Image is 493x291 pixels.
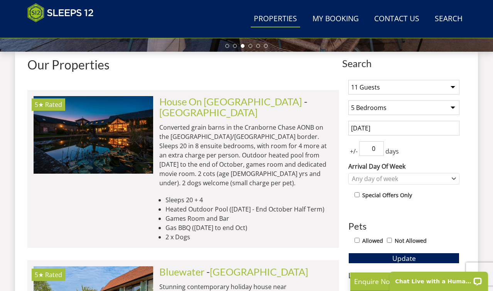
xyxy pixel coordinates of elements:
[35,271,44,279] span: Bluewater has a 5 star rating under the Quality in Tourism Scheme
[385,267,493,291] iframe: LiveChat chat widget
[354,276,470,286] p: Enquire Now
[165,223,333,232] li: Gas BBQ ([DATE] to end Oct)
[159,96,302,107] a: House On [GEOGRAPHIC_DATA]
[165,232,333,242] li: 2 x Dogs
[210,266,308,277] a: [GEOGRAPHIC_DATA]
[34,96,153,173] a: 5★ Rated
[27,3,94,22] img: Sleeps 12
[24,27,105,34] iframe: Customer reviews powered by Trustpilot
[27,58,339,71] h1: Our Properties
[35,100,44,109] span: House On The Hill has a 5 star rating under the Quality in Tourism Scheme
[432,10,466,28] a: Search
[348,162,459,171] label: Arrival Day Of Week
[45,100,62,109] span: Rated
[395,237,427,245] label: Not Allowed
[206,266,308,277] span: -
[165,214,333,223] li: Games Room and Bar
[392,254,416,263] span: Update
[362,191,412,200] label: Special Offers Only
[309,10,362,28] a: My Booking
[342,58,466,69] span: Search
[348,253,459,264] button: Update
[251,10,300,28] a: Properties
[45,271,62,279] span: Rated
[159,96,307,118] span: -
[34,96,153,173] img: house-on-the-hill-large-holiday-home-accommodation-wiltshire-sleeps-16.original.jpg
[371,10,422,28] a: Contact Us
[348,271,459,279] h3: Location
[159,266,204,277] a: Bluewater
[159,107,258,118] a: [GEOGRAPHIC_DATA]
[384,147,400,156] span: days
[350,174,450,183] div: Any day of week
[348,121,459,135] input: Arrival Date
[362,237,383,245] label: Allowed
[348,221,459,231] h3: Pets
[165,205,333,214] li: Heated Outdoor Pool ([DATE] - End October Half Term)
[348,147,359,156] span: +/-
[348,173,459,184] div: Combobox
[159,123,333,188] p: Converted grain barns in the Cranborne Chase AONB on the [GEOGRAPHIC_DATA]/[GEOGRAPHIC_DATA] bord...
[165,195,333,205] li: Sleeps 20 + 4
